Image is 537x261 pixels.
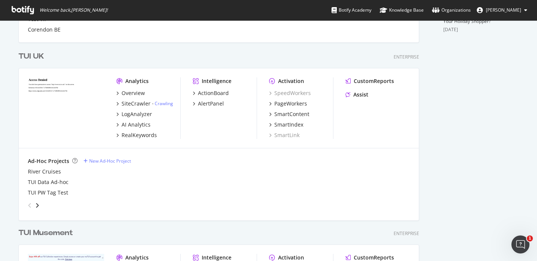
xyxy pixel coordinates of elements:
a: TUI PW Tag Test [28,189,68,196]
span: Simone De Palma [486,7,521,13]
div: Intelligence [202,77,231,85]
a: PageWorkers [269,100,307,107]
a: TUI UK [18,51,47,62]
a: CustomReports [345,77,394,85]
div: Analytics [125,77,149,85]
div: Knowledge Base [380,6,424,14]
a: Assist [345,91,368,98]
div: Enterprise [394,54,419,60]
a: River Cruises [28,168,61,175]
a: RealKeywords [116,131,157,139]
div: Ad-Hoc Projects [28,157,69,165]
div: [DATE] [443,26,519,33]
a: TUI Data Ad-hoc [28,178,68,186]
div: Enterprise [394,230,419,237]
div: CustomReports [354,77,394,85]
div: AlertPanel [198,100,224,107]
a: SmartIndex [269,121,303,128]
a: SiteCrawler- Crawling [116,100,173,107]
div: SmartIndex [274,121,303,128]
img: tui.co.uk [28,77,104,138]
span: 1 [527,235,533,241]
div: SiteCrawler [122,100,151,107]
div: TUI Musement [18,228,73,238]
div: angle-left [25,199,35,211]
div: RealKeywords [122,131,157,139]
div: Activation [278,77,304,85]
a: AlertPanel [193,100,224,107]
a: TUI Musement [18,228,76,238]
div: TUI UK [18,51,44,62]
div: ActionBoard [198,89,229,97]
a: LogAnalyzer [116,110,152,118]
div: AI Analytics [122,121,151,128]
div: angle-right [35,202,40,209]
a: SmartLink [269,131,300,139]
span: Welcome back, [PERSON_NAME] ! [40,7,108,13]
div: Overview [122,89,145,97]
a: New Ad-Hoc Project [84,158,131,164]
div: New Ad-Hoc Project [89,158,131,164]
a: Crawling [155,100,173,107]
div: SmartContent [274,110,309,118]
button: [PERSON_NAME] [471,4,533,16]
a: ActionBoard [193,89,229,97]
a: SpeedWorkers [269,89,311,97]
div: LogAnalyzer [122,110,152,118]
div: Organizations [432,6,471,14]
div: Botify Academy [332,6,371,14]
div: PageWorkers [274,100,307,107]
div: - [152,100,173,107]
a: AI Analytics [116,121,151,128]
a: Corendon BE [28,26,61,33]
a: Overview [116,89,145,97]
div: Assist [353,91,368,98]
a: SmartContent [269,110,309,118]
iframe: Intercom live chat [511,235,529,253]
